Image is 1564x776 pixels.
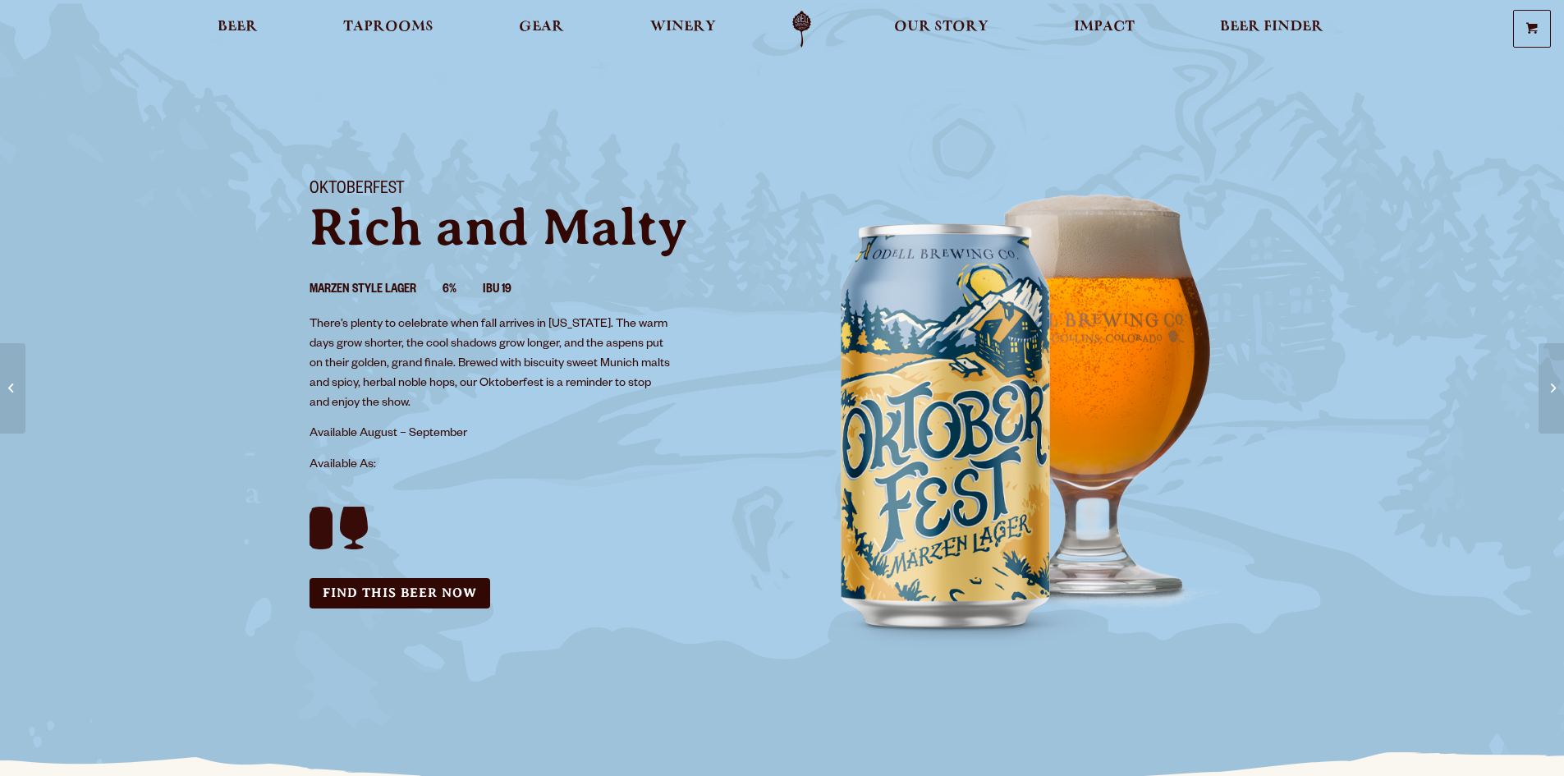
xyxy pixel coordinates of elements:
[508,11,575,48] a: Gear
[1220,21,1323,34] span: Beer Finder
[310,280,443,301] li: Marzen Style Lager
[650,21,716,34] span: Winery
[519,21,564,34] span: Gear
[483,280,538,301] li: IBU 19
[782,160,1275,653] img: Image of can and pour
[310,180,763,201] h1: Oktoberfest
[310,425,672,444] p: Available August – September
[310,201,763,254] p: Rich and Malty
[310,578,490,608] a: Find this Beer Now
[1209,11,1334,48] a: Beer Finder
[310,315,672,414] p: There’s plenty to celebrate when fall arrives in [US_STATE]. The warm days grow shorter, the cool...
[894,21,988,34] span: Our Story
[218,21,258,34] span: Beer
[883,11,999,48] a: Our Story
[1074,21,1135,34] span: Impact
[443,280,483,301] li: 6%
[333,11,444,48] a: Taprooms
[640,11,727,48] a: Winery
[1063,11,1145,48] a: Impact
[343,21,433,34] span: Taprooms
[207,11,268,48] a: Beer
[310,456,763,475] p: Available As:
[771,11,832,48] a: Odell Home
